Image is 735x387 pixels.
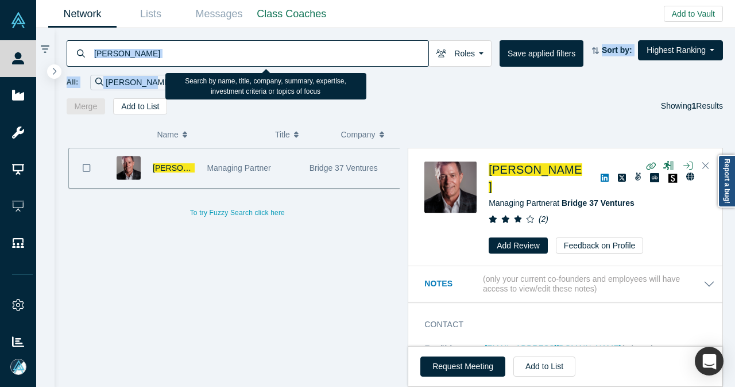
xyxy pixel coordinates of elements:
[69,148,105,188] button: Bookmark
[424,343,485,379] dt: Email(s)
[638,40,723,60] button: Highest Ranking
[718,155,735,208] a: Report a bug!
[157,122,178,147] span: Name
[341,122,376,147] span: Company
[10,12,26,28] img: Alchemist Vault Logo
[489,237,548,254] button: Add Review
[153,163,219,173] a: [PERSON_NAME]
[310,163,378,173] span: Bridge 37 Ventures
[692,101,723,110] span: Results
[428,40,492,67] button: Roles
[275,122,290,147] span: Title
[621,344,653,353] span: (primary)
[424,278,481,290] h3: Notes
[562,198,635,208] a: Bridge 37 Ventures
[485,344,621,353] a: [EMAIL_ADDRESS][DOMAIN_NAME]
[275,122,329,147] button: Title
[93,40,428,67] input: Search by name, title, company, summary, expertise, investment criteria or topics of focus
[172,76,180,89] button: Remove Filter
[513,357,575,377] button: Add to List
[485,343,715,367] dd: ,
[117,156,141,180] img: David Hite's Profile Image
[185,1,253,28] a: Messages
[424,161,477,213] img: David Hite's Profile Image
[182,205,293,220] button: To try Fuzzy Search click here
[207,163,270,173] span: Managing Partner
[500,40,583,67] button: Save applied filters
[157,122,263,147] button: Name
[489,198,635,208] span: Managing Partner at
[90,75,185,90] div: [PERSON_NAME]
[602,45,632,55] strong: Sort by:
[48,1,117,28] a: Network
[67,98,106,114] button: Merge
[420,357,505,377] button: Request Meeting
[113,98,167,114] button: Add to List
[697,157,714,175] button: Close
[556,237,644,254] button: Feedback on Profile
[253,1,330,28] a: Class Coaches
[10,359,26,375] img: Mia Scott's Account
[117,1,185,28] a: Lists
[424,319,699,331] h3: Contact
[664,6,723,22] button: Add to Vault
[341,122,395,147] button: Company
[661,98,723,114] div: Showing
[67,76,79,88] span: All:
[489,163,582,193] a: [PERSON_NAME]
[483,274,703,294] p: (only your current co-founders and employees will have access to view/edit these notes)
[692,101,697,110] strong: 1
[424,274,715,294] button: Notes (only your current co-founders and employees will have access to view/edit these notes)
[539,214,548,224] i: ( 2 )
